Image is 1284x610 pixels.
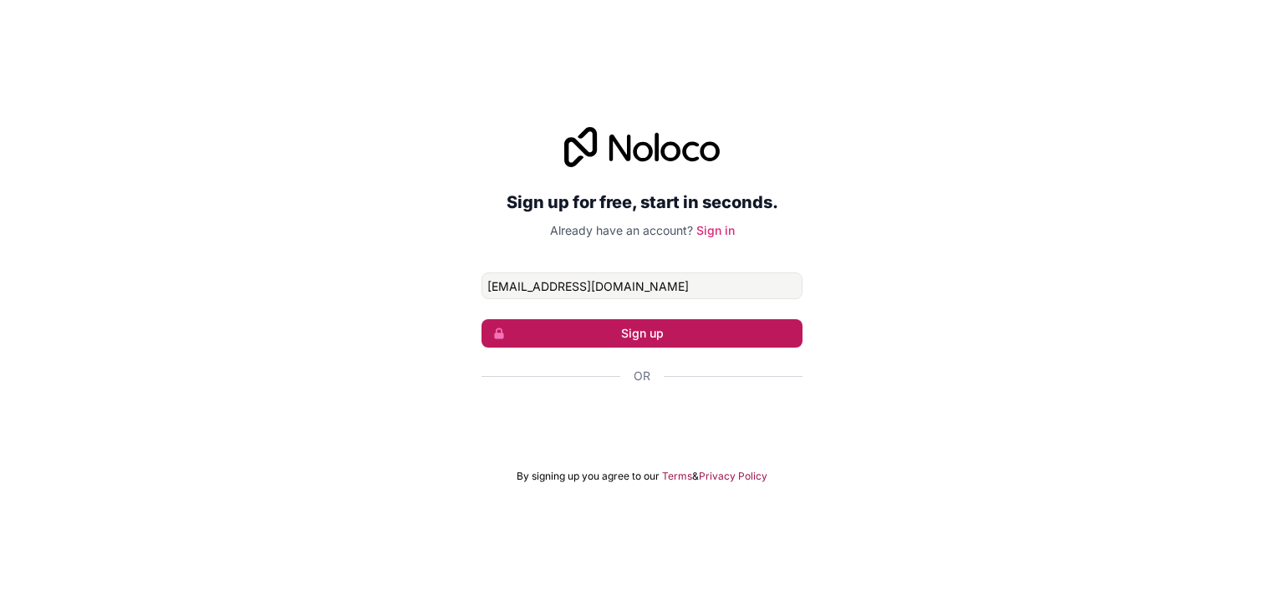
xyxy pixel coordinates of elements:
h2: Sign up for free, start in seconds. [481,187,802,217]
button: Sign up [481,319,802,348]
a: Sign in [696,223,735,237]
input: Email address [481,272,802,299]
span: & [692,470,699,483]
iframe: Botón Iniciar sesión con Google [473,403,811,440]
a: Privacy Policy [699,470,767,483]
span: Or [634,368,650,384]
span: By signing up you agree to our [517,470,660,483]
a: Terms [662,470,692,483]
span: Already have an account? [550,223,693,237]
